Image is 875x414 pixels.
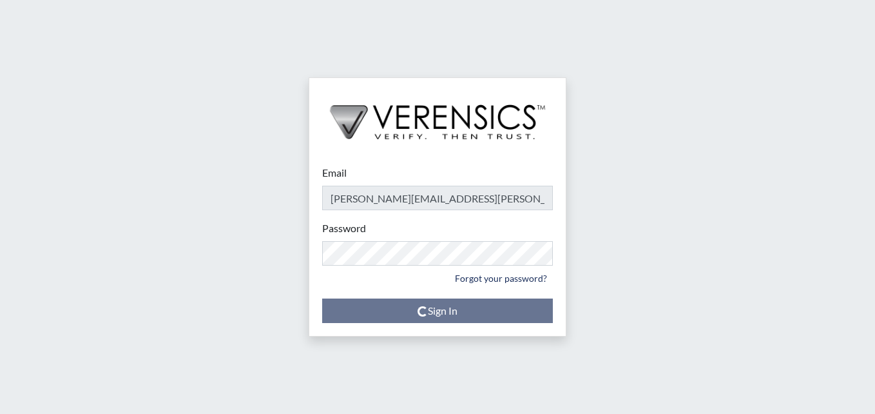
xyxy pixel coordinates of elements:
[322,221,366,236] label: Password
[322,186,553,210] input: Email
[322,299,553,323] button: Sign In
[309,78,566,153] img: logo-wide-black.2aad4157.png
[449,268,553,288] a: Forgot your password?
[322,165,347,181] label: Email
